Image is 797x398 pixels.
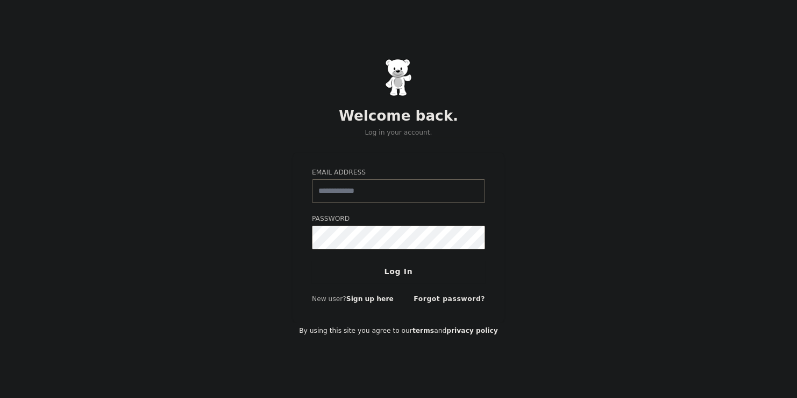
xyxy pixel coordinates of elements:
[385,59,412,96] img: Gummy Bear
[446,327,498,334] a: privacy policy
[312,261,485,283] button: Log In
[312,295,346,303] span: New user?
[414,295,485,303] a: Forgot password?
[346,295,394,303] a: Sign up here
[293,108,504,125] h2: Welcome back.
[412,327,434,334] a: terms
[293,128,504,138] p: Log in your account.
[312,214,485,224] label: Password
[312,168,485,178] label: Email Address
[293,323,504,340] div: By using this site you agree to our and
